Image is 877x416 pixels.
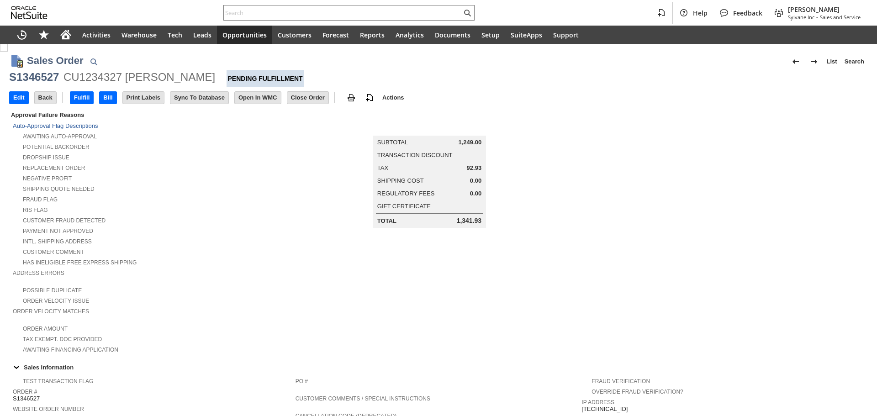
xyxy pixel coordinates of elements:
[23,207,48,213] a: RIS flag
[816,14,818,21] span: -
[841,54,868,69] a: Search
[23,378,93,384] a: Test Transaction Flag
[23,249,84,255] a: Customer Comment
[9,110,292,120] div: Approval Failure Reasons
[296,395,430,402] a: Customer Comments / Special Instructions
[462,7,473,18] svg: Search
[23,186,95,192] a: Shipping Quote Needed
[592,389,683,395] a: Override Fraud Verification?
[322,31,349,39] span: Forecast
[820,14,861,21] span: Sales and Service
[505,26,548,44] a: SuiteApps
[823,54,841,69] a: List
[581,399,614,405] a: IP Address
[123,92,164,104] input: Print Labels
[272,26,317,44] a: Customers
[360,31,385,39] span: Reports
[77,26,116,44] a: Activities
[377,217,396,224] a: Total
[13,406,84,412] a: Website Order Number
[217,26,272,44] a: Opportunities
[354,26,390,44] a: Reports
[162,26,188,44] a: Tech
[23,326,68,332] a: Order Amount
[33,26,55,44] div: Shortcuts
[23,287,82,294] a: Possible Duplicate
[13,395,40,402] span: S1346527
[23,196,58,203] a: Fraud Flag
[170,92,228,104] input: Sync To Database
[70,92,94,104] input: Fulfill
[481,31,500,39] span: Setup
[790,56,801,67] img: Previous
[23,175,72,182] a: Negative Profit
[317,26,354,44] a: Forecast
[16,29,27,40] svg: Recent Records
[470,190,481,197] span: 0.00
[23,238,92,245] a: Intl. Shipping Address
[116,26,162,44] a: Warehouse
[23,298,89,304] a: Order Velocity Issue
[193,31,211,39] span: Leads
[222,31,267,39] span: Opportunities
[168,31,182,39] span: Tech
[511,31,542,39] span: SuiteApps
[10,92,28,104] input: Edit
[373,121,486,136] caption: Summary
[377,139,408,146] a: Subtotal
[23,144,90,150] a: Potential Backorder
[476,26,505,44] a: Setup
[188,26,217,44] a: Leads
[788,5,861,14] span: [PERSON_NAME]
[808,56,819,67] img: Next
[278,31,312,39] span: Customers
[693,9,708,17] span: Help
[9,70,59,84] div: S1346527
[82,31,111,39] span: Activities
[27,53,84,68] h1: Sales Order
[13,122,98,129] a: Auto-Approval Flag Descriptions
[435,31,470,39] span: Documents
[287,92,328,104] input: Close Order
[457,217,482,225] span: 1,341.93
[13,270,64,276] a: Address Errors
[13,389,37,395] a: Order #
[122,31,157,39] span: Warehouse
[733,9,762,17] span: Feedback
[377,177,424,184] a: Shipping Cost
[396,31,424,39] span: Analytics
[60,29,71,40] svg: Home
[377,164,388,171] a: Tax
[224,7,462,18] input: Search
[9,361,868,373] td: Sales Information
[11,6,48,19] svg: logo
[63,70,215,84] div: CU1234327 [PERSON_NAME]
[100,92,116,104] input: Bill
[788,14,814,21] span: Sylvane Inc
[467,164,482,172] span: 92.93
[296,378,308,384] a: PO #
[553,31,579,39] span: Support
[364,92,375,103] img: add-record.svg
[346,92,357,103] img: print.svg
[592,378,650,384] a: Fraud Verification
[227,70,304,87] div: Pending Fulfillment
[23,154,69,161] a: Dropship Issue
[38,29,49,40] svg: Shortcuts
[390,26,429,44] a: Analytics
[23,259,137,266] a: Has Ineligible Free Express Shipping
[23,217,106,224] a: Customer Fraud Detected
[235,92,281,104] input: Open In WMC
[470,177,481,184] span: 0.00
[23,336,102,342] a: Tax Exempt. Doc Provided
[379,94,408,101] a: Actions
[23,165,85,171] a: Replacement Order
[55,26,77,44] a: Home
[377,190,434,197] a: Regulatory Fees
[11,26,33,44] a: Recent Records
[581,405,628,413] span: [TECHNICAL_ID]
[35,92,56,104] input: Back
[429,26,476,44] a: Documents
[23,228,93,234] a: Payment not approved
[459,139,482,146] span: 1,249.00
